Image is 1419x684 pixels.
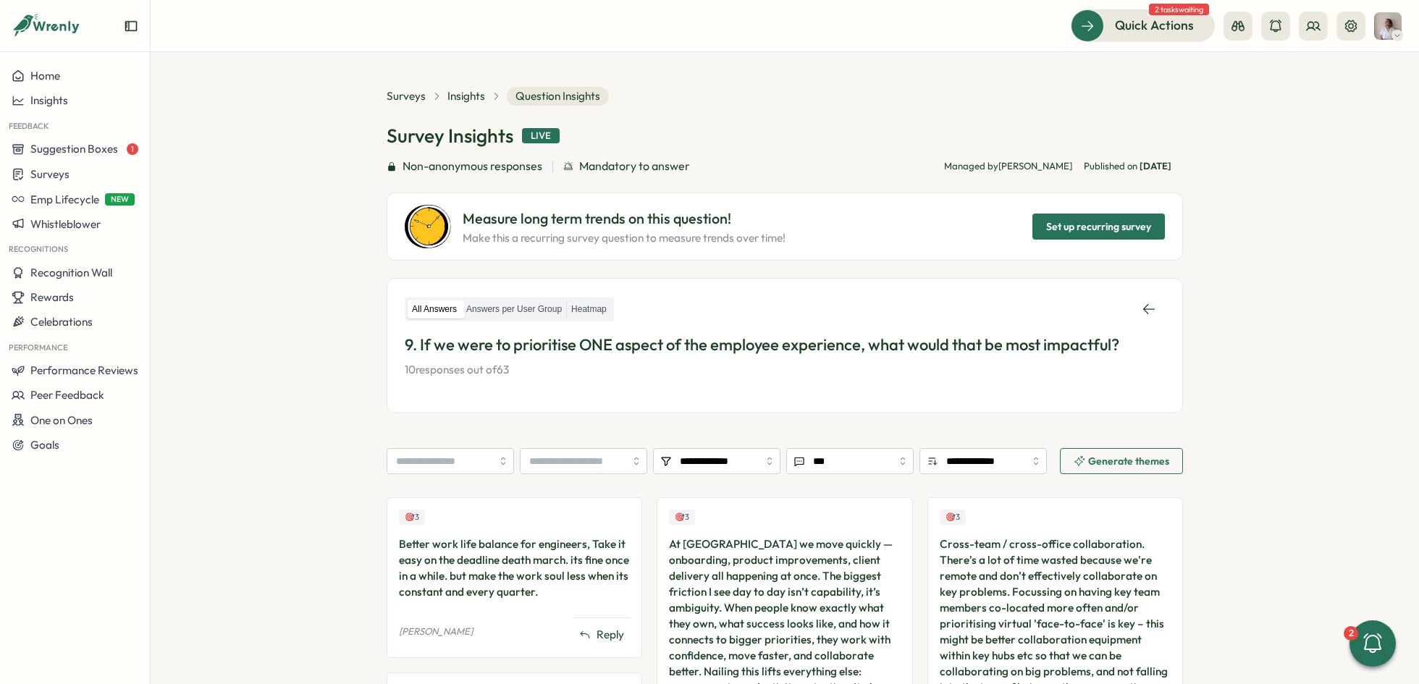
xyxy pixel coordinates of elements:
h1: Survey Insights [387,123,513,148]
div: Live [522,128,560,144]
button: Set up recurring survey [1032,214,1165,240]
span: Question Insights [507,87,609,106]
button: Quick Actions [1071,9,1215,41]
span: Quick Actions [1115,16,1194,35]
span: [PERSON_NAME] [998,160,1072,172]
span: Mandatory to answer [579,157,690,175]
span: Performance Reviews [30,363,138,377]
div: Upvotes [669,510,695,525]
span: Celebrations [30,315,93,329]
button: 2 [1349,620,1396,667]
span: Published on [1084,160,1171,173]
a: Insights [447,88,485,104]
button: Generate themes [1060,448,1183,474]
button: Expand sidebar [124,19,138,33]
span: Home [30,69,60,83]
span: Recognition Wall [30,266,112,279]
span: NEW [105,193,135,206]
div: Upvotes [399,510,425,525]
span: Emp Lifecycle [30,193,99,206]
span: Surveys [30,167,70,181]
span: Peer Feedback [30,388,104,402]
label: All Answers [408,300,461,318]
div: Better work life balance for engineers, Take it easy on the deadline death march. its fine once i... [399,536,630,600]
span: 1 [127,143,138,155]
span: Suggestion Boxes [30,142,118,156]
a: Surveys [387,88,426,104]
span: One on Ones [30,413,93,427]
span: Set up recurring survey [1046,214,1151,239]
span: Insights [30,93,68,107]
span: Rewards [30,290,74,304]
p: [PERSON_NAME] [399,625,473,638]
label: Heatmap [567,300,611,318]
span: Goals [30,438,59,452]
p: Managed by [944,160,1072,173]
img: Alejandra Catania [1374,12,1402,40]
p: Measure long term trends on this question! [463,208,786,230]
p: 10 responses out of 63 [405,362,1165,378]
span: 2 tasks waiting [1149,4,1209,15]
button: Reply [573,624,630,646]
label: Answers per User Group [462,300,566,318]
span: Whistleblower [30,217,101,231]
span: [DATE] [1140,160,1171,172]
div: 2 [1344,626,1358,641]
span: Reply [597,627,624,643]
p: 9. If we were to prioritise ONE aspect of the employee experience, what would that be most impact... [405,334,1165,356]
span: Generate themes [1088,456,1169,466]
div: Upvotes [940,510,966,525]
p: Make this a recurring survey question to measure trends over time! [463,230,786,246]
span: Non-anonymous responses [403,157,542,175]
